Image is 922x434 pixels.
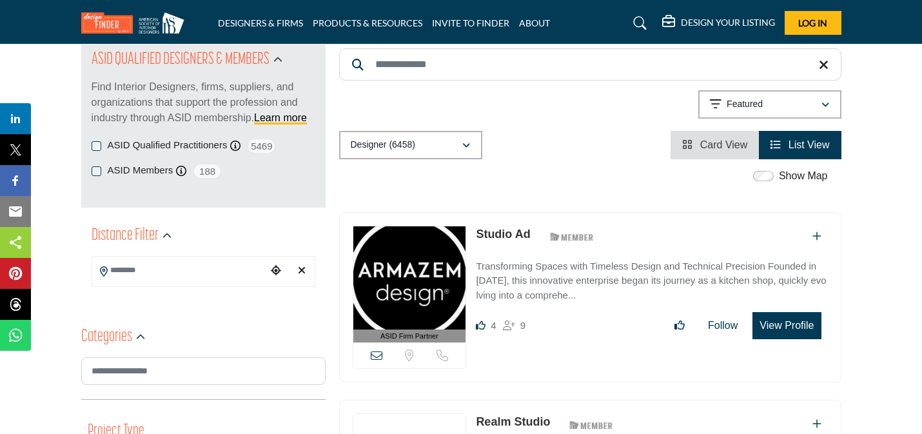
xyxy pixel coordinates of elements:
a: View List [770,139,829,150]
input: Search Keyword [339,48,841,81]
span: 5469 [247,138,276,154]
a: Realm Studio [476,415,550,428]
button: Follow [700,313,746,339]
img: Studio Ad [353,226,466,330]
input: ASID Qualified Practitioners checkbox [92,141,101,151]
span: 4 [491,320,496,331]
span: 188 [193,163,222,179]
img: ASID Members Badge Icon [562,417,620,433]
a: Studio Ad [476,228,530,241]
a: PRODUCTS & RESOURCES [313,17,422,28]
p: Realm Studio [476,413,550,431]
a: ABOUT [519,17,550,28]
button: Log In [785,11,841,35]
span: Card View [700,139,748,150]
h2: Categories [81,326,132,349]
label: ASID Qualified Practitioners [108,138,228,153]
h5: DESIGN YOUR LISTING [681,17,775,28]
span: ASID Firm Partner [380,331,438,342]
a: Add To List [812,231,821,242]
img: ASID Members Badge Icon [543,229,601,245]
img: Site Logo [81,12,191,34]
div: Followers [503,318,525,333]
label: Show Map [779,168,828,184]
h2: Distance Filter [92,224,159,248]
span: Log In [798,17,827,28]
div: Clear search location [292,257,311,285]
h2: ASID QUALIFIED DESIGNERS & MEMBERS [92,48,270,72]
p: Studio Ad [476,226,530,243]
input: Search Category [81,357,326,385]
button: View Profile [752,312,821,339]
div: DESIGN YOUR LISTING [662,15,775,31]
button: Designer (6458) [339,131,482,159]
a: Search [621,13,655,34]
i: Likes [476,321,486,330]
a: Learn more [254,112,307,123]
span: 9 [520,320,525,331]
label: ASID Members [108,163,173,178]
a: Transforming Spaces with Timeless Design and Technical Precision Founded in [DATE], this innovati... [476,252,827,303]
button: Like listing [666,313,693,339]
a: ASID Firm Partner [353,226,466,343]
li: Card View [671,131,759,159]
p: Designer (6458) [351,139,415,152]
input: Search Location [92,258,266,283]
a: INVITE TO FINDER [432,17,509,28]
p: Featured [727,98,763,111]
span: List View [789,139,830,150]
a: DESIGNERS & FIRMS [218,17,303,28]
p: Find Interior Designers, firms, suppliers, and organizations that support the profession and indu... [92,79,315,126]
button: Featured [698,90,841,119]
input: ASID Members checkbox [92,166,101,176]
a: View Card [682,139,747,150]
div: Choose your current location [266,257,286,285]
a: Add To List [812,419,821,429]
p: Transforming Spaces with Timeless Design and Technical Precision Founded in [DATE], this innovati... [476,259,827,303]
li: List View [759,131,841,159]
